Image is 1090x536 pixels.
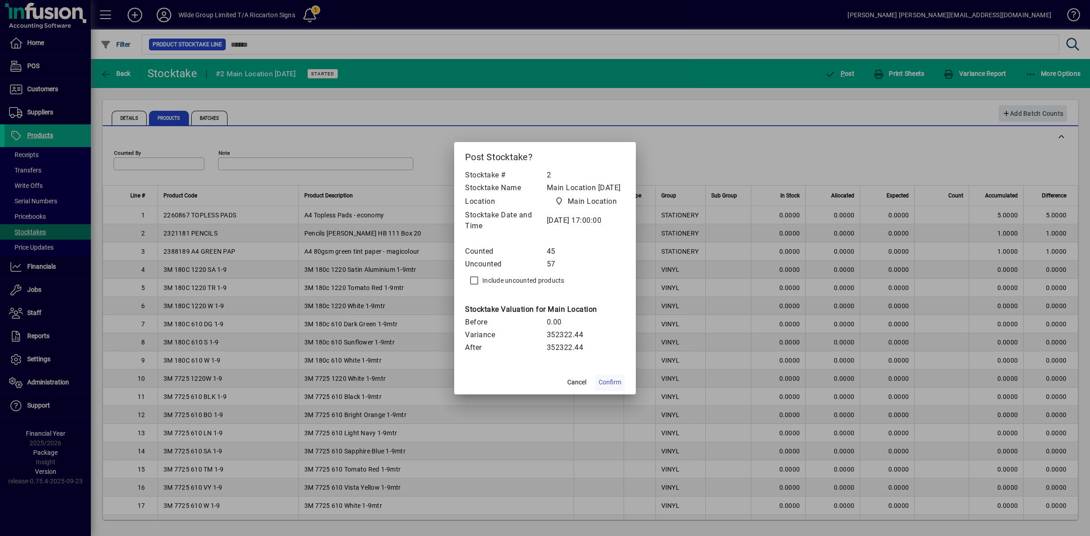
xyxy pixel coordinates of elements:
[562,374,591,391] button: Cancel
[551,195,621,208] span: Main Location
[465,305,597,314] b: Stocktake Valuation for Main Location
[454,142,636,168] h2: Post Stocktake?
[547,341,625,354] td: 352322.44
[547,209,625,232] td: [DATE] 17:00:00
[465,169,547,182] td: Stocktake #
[465,316,547,329] td: Before
[568,196,617,207] span: Main Location
[567,378,586,387] span: Cancel
[465,209,547,232] td: Stocktake Date and Time
[547,258,625,270] td: 57
[465,245,547,258] td: Counted
[595,374,625,391] button: Confirm
[465,341,547,354] td: After
[547,182,625,194] td: Main Location [DATE]
[465,258,547,270] td: Uncounted
[547,316,625,329] td: 0.00
[465,182,547,194] td: Stocktake Name
[547,245,625,258] td: 45
[481,276,565,285] label: Include uncounted products
[465,194,547,209] td: Location
[465,329,547,341] td: Variance
[599,378,621,387] span: Confirm
[547,329,625,341] td: 352322.44
[547,169,625,182] td: 2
